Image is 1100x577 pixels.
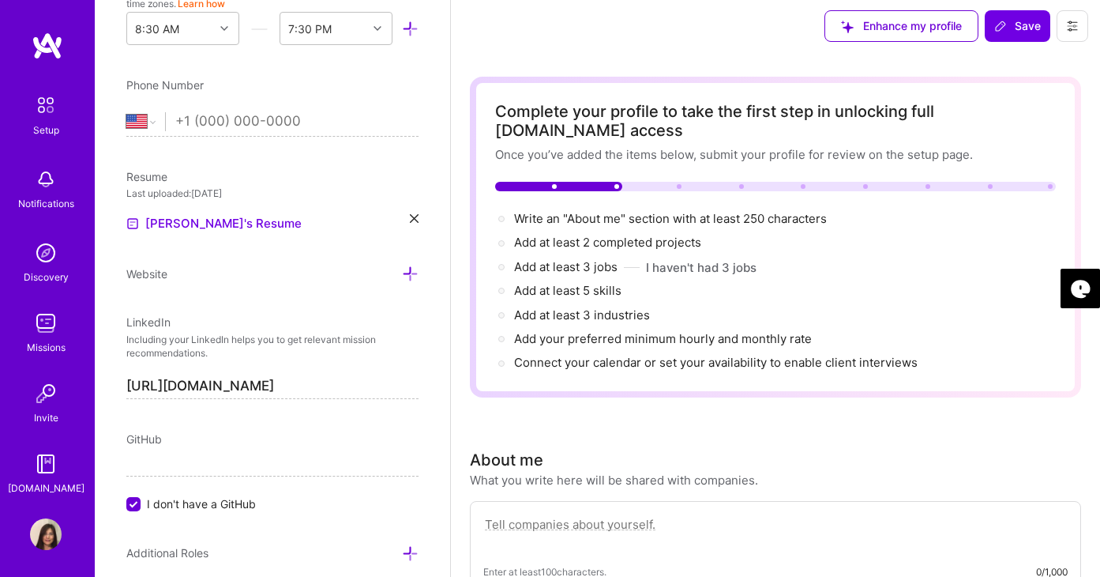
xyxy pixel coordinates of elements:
[30,448,62,480] img: guide book
[470,472,758,488] div: What you write here will be shared with companies.
[26,519,66,550] a: User Avatar
[18,195,74,212] div: Notifications
[30,378,62,409] img: Invite
[495,146,1056,163] div: Once you’ve added the items below, submit your profile for review on the setup page.
[514,355,918,370] span: Connect your calendar or set your availability to enable client interviews
[646,259,756,276] button: I haven't had 3 jobs
[410,214,419,223] i: icon Close
[147,496,256,512] span: I don't have a GitHub
[251,21,268,37] i: icon HorizontalInLineDivider
[32,32,63,60] img: logo
[126,170,167,183] span: Resume
[514,211,830,226] span: Write an "About me" section with at least 250 characters
[33,122,59,138] div: Setup
[514,283,621,298] span: Add at least 5 skills
[30,519,62,550] img: User Avatar
[126,546,208,560] span: Additional Roles
[514,331,812,346] span: Add your preferred minimum hourly and monthly rate
[8,480,84,496] div: [DOMAIN_NAME]
[126,214,302,233] a: [PERSON_NAME]'s Resume
[985,10,1050,42] button: Save
[27,339,66,356] div: Missions
[470,448,543,472] div: About me
[994,18,1041,34] span: Save
[495,102,1056,140] div: Complete your profile to take the first step in unlocking full [DOMAIN_NAME] access
[126,217,139,230] img: Resume
[29,89,62,122] img: setup
[126,334,419,360] p: Including your LinkedIn helps you to get relevant mission recommendations.
[126,78,204,92] span: Phone Number
[126,185,419,202] div: Last uploaded: [DATE]
[135,21,179,37] div: 8:30 AM
[24,269,69,285] div: Discovery
[841,18,962,34] span: Enhance my profile
[126,315,171,329] span: LinkedIn
[824,10,978,42] button: Enhance my profile
[126,432,162,446] span: GitHub
[288,21,332,37] div: 7:30 PM
[514,235,701,250] span: Add at least 2 completed projects
[34,409,58,426] div: Invite
[30,164,62,195] img: bell
[126,267,167,281] span: Website
[840,20,855,35] i: icon SuggestedTeams
[374,25,381,32] i: icon Chevron
[220,25,228,32] i: icon Chevron
[30,237,62,269] img: discovery
[514,307,650,322] span: Add at least 3 industries
[175,99,419,145] input: +1 (000) 000-0000
[30,307,62,339] img: teamwork
[514,259,618,274] span: Add at least 3 jobs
